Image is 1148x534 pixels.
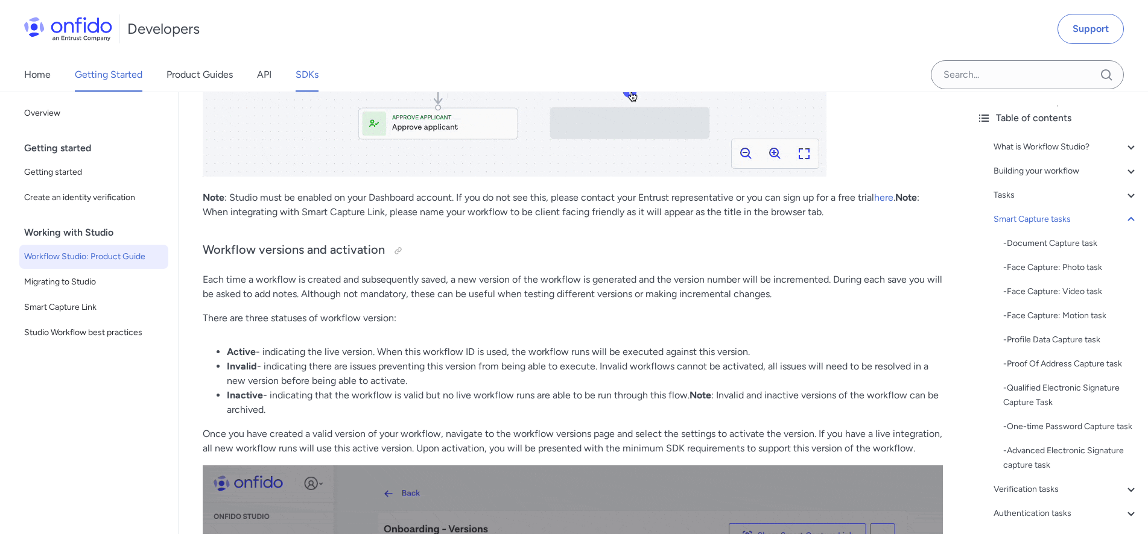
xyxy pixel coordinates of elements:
[19,245,168,269] a: Workflow Studio: Product Guide
[1003,444,1138,473] a: -Advanced Electronic Signature capture task
[19,186,168,210] a: Create an identity verification
[1058,14,1124,44] a: Support
[1003,357,1138,371] div: - Proof Of Address Capture task
[227,360,257,372] strong: Invalid
[257,58,271,92] a: API
[203,311,943,325] p: There are three statuses of workflow version:
[874,192,893,203] a: here
[1003,444,1138,473] div: - Advanced Electronic Signature capture task
[19,295,168,319] a: Smart Capture Link
[24,190,163,205] span: Create an identity verification
[1003,236,1138,251] a: -Document Capture task
[977,111,1138,125] div: Table of contents
[75,58,142,92] a: Getting Started
[1003,260,1138,275] div: - Face Capture: Photo task
[1003,333,1138,347] a: -Profile Data Capture task
[203,192,224,203] strong: Note
[994,164,1138,178] a: Building your workflow
[227,346,256,357] strong: Active
[203,272,943,301] p: Each time a workflow is created and subsequently saved, a new version of the workflow is generate...
[203,190,943,219] p: : Studio must be enabled on your Dashboard account. If you do not see this, please contact your E...
[19,270,168,294] a: Migrating to Studio
[203,241,943,260] h3: Workflow versions and activation
[296,58,319,92] a: SDKs
[1003,357,1138,371] a: -Proof Of Address Capture task
[127,19,200,39] h1: Developers
[1003,381,1138,410] a: -Qualified Electronic Signature Capture Task
[931,60,1124,89] input: Onfido search input field
[1003,284,1138,299] a: -Face Capture: Video task
[24,106,163,121] span: Overview
[994,140,1138,154] a: What is Workflow Studio?
[24,221,173,245] div: Working with Studio
[1003,381,1138,410] div: - Qualified Electronic Signature Capture Task
[203,427,943,456] p: Once you have created a valid version of your workflow, navigate to the workflow versions page an...
[1003,284,1138,299] div: - Face Capture: Video task
[1003,309,1138,323] div: - Face Capture: Motion task
[24,165,163,180] span: Getting started
[994,482,1138,497] a: Verification tasks
[227,389,263,401] strong: Inactive
[1003,260,1138,275] a: -Face Capture: Photo task
[24,17,112,41] img: Onfido Logo
[19,321,168,345] a: Studio Workflow best practices
[690,389,711,401] strong: Note
[24,300,163,315] span: Smart Capture Link
[994,212,1138,227] a: Smart Capture tasks
[24,136,173,160] div: Getting started
[24,250,163,264] span: Workflow Studio: Product Guide
[19,101,168,125] a: Overview
[24,58,51,92] a: Home
[895,192,917,203] strong: Note
[1003,236,1138,251] div: - Document Capture task
[1003,333,1138,347] div: - Profile Data Capture task
[1003,419,1138,434] div: - One-time Password Capture task
[994,188,1138,203] a: Tasks
[994,506,1138,521] a: Authentication tasks
[24,275,163,289] span: Migrating to Studio
[24,325,163,340] span: Studio Workflow best practices
[19,160,168,184] a: Getting started
[166,58,233,92] a: Product Guides
[1003,309,1138,323] a: -Face Capture: Motion task
[1003,419,1138,434] a: -One-time Password Capture task
[227,345,943,359] li: - indicating the live version. When this workflow ID is used, the workflow runs will be executed ...
[227,359,943,388] li: - indicating there are issues preventing this version from being able to execute. Invalid workflo...
[227,388,943,417] li: - indicating that the workflow is valid but no live workflow runs are able to be run through this...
